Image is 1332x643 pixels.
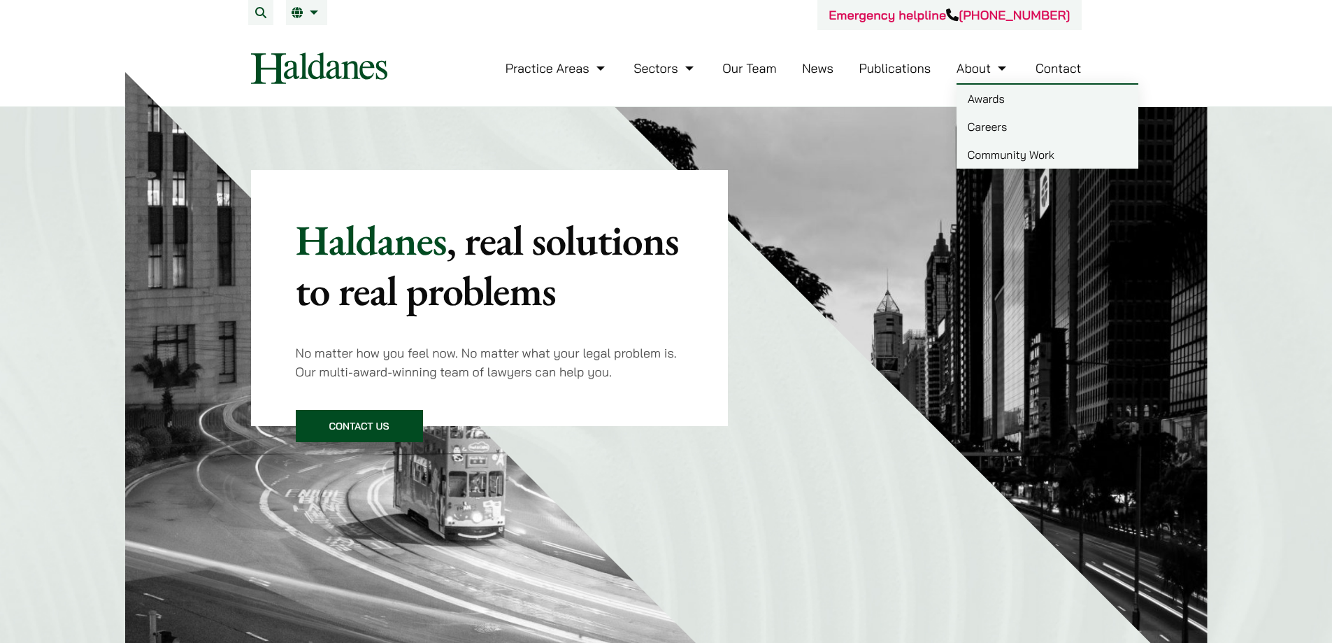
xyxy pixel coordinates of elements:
a: Contact [1036,60,1082,76]
a: News [802,60,833,76]
img: Logo of Haldanes [251,52,387,84]
a: Community Work [957,141,1138,169]
mark: , real solutions to real problems [296,213,679,318]
a: Careers [957,113,1138,141]
a: Publications [859,60,931,76]
a: About [957,60,1010,76]
a: Contact Us [296,410,423,442]
p: Haldanes [296,215,684,316]
a: Emergency helpline[PHONE_NUMBER] [829,7,1070,23]
a: Sectors [633,60,696,76]
a: Awards [957,85,1138,113]
a: EN [292,7,322,18]
a: Our Team [722,60,776,76]
p: No matter how you feel now. No matter what your legal problem is. Our multi-award-winning team of... [296,344,684,381]
a: Practice Areas [506,60,608,76]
